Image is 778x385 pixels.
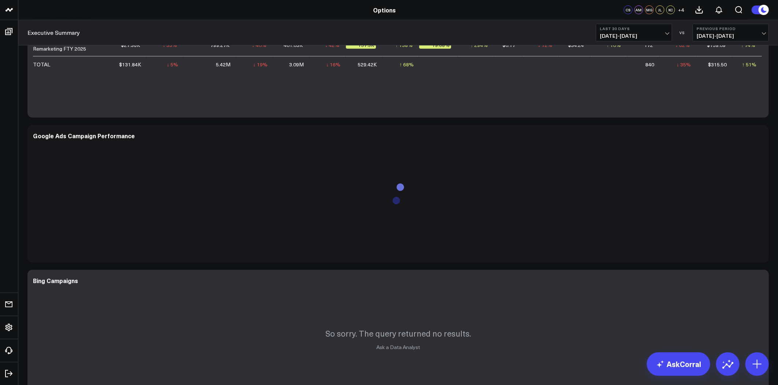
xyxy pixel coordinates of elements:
p: So sorry. The query returned no results. [325,328,471,339]
div: Bing Campaigns [33,276,78,285]
div: AM [634,5,643,14]
button: +4 [677,5,686,14]
span: + 4 [678,7,685,12]
div: Google Ads Campaign Performance [33,132,135,140]
span: [DATE] - [DATE] [600,33,668,39]
a: AskCorral [647,352,710,376]
div: JL [656,5,664,14]
div: 840 [645,61,654,68]
div: TOTAL [33,61,50,68]
div: ↓ 5% [167,61,178,68]
div: 3.09M [289,61,304,68]
div: ↓ 19% [253,61,268,68]
div: $315.50 [708,61,727,68]
div: 5.42M [216,61,231,68]
a: Ask a Data Analyst [376,344,420,351]
div: $131.84K [119,61,141,68]
div: KC [666,5,675,14]
a: Options [373,6,396,14]
button: Previous Period[DATE]-[DATE] [693,24,769,41]
div: ↑ 68% [399,61,414,68]
div: VS [676,30,689,35]
div: MG [645,5,654,14]
div: 529.42K [358,61,377,68]
div: CS [624,5,633,14]
button: Last 30 Days[DATE]-[DATE] [596,24,672,41]
a: Executive Summary [27,29,80,37]
b: Last 30 Days [600,26,668,31]
div: ↓ 35% [676,61,691,68]
div: ↑ 51% [742,61,756,68]
span: [DATE] - [DATE] [697,33,765,39]
div: ↓ 16% [326,61,340,68]
b: Previous Period [697,26,765,31]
